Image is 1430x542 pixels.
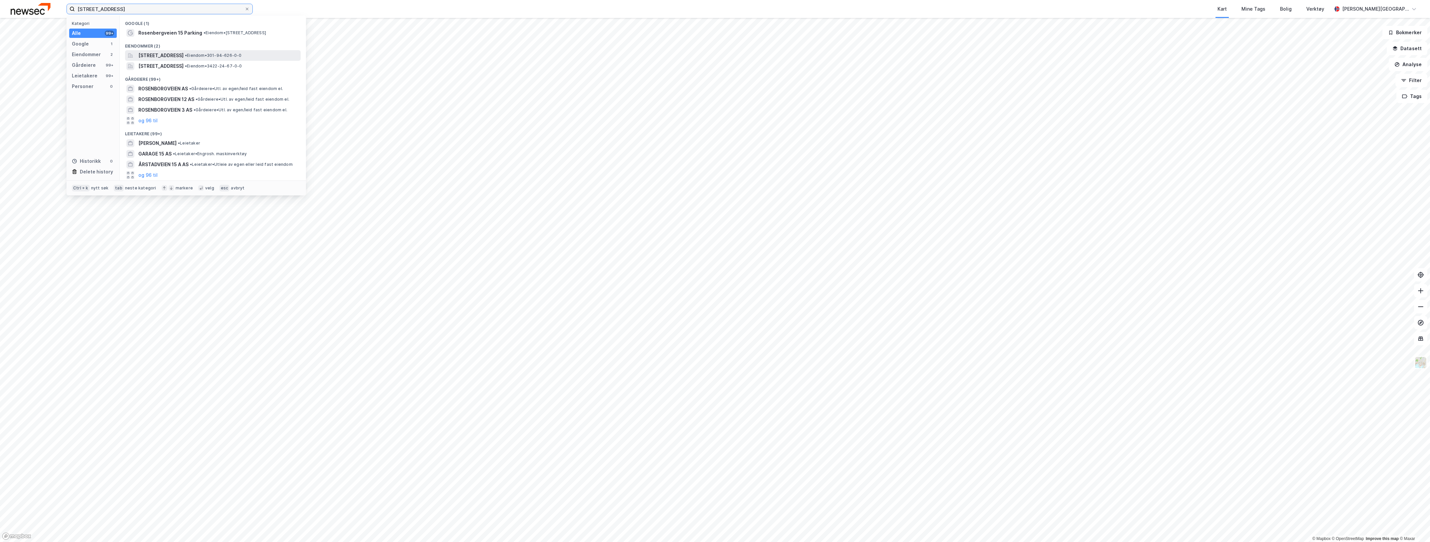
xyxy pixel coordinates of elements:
button: og 96 til [138,117,158,125]
span: [STREET_ADDRESS] [138,52,184,59]
span: • [189,86,191,91]
div: Verktøy [1306,5,1324,13]
div: neste kategori [125,185,156,191]
div: Mine Tags [1241,5,1265,13]
img: newsec-logo.f6e21ccffca1b3a03d2d.png [11,3,51,15]
span: Leietaker [178,141,200,146]
a: Improve this map [1366,536,1399,541]
span: Gårdeiere • Utl. av egen/leid fast eiendom el. [194,107,287,113]
div: avbryt [231,185,244,191]
div: 99+ [105,62,114,68]
div: tab [114,185,124,191]
span: ÅRSTADVEIEN 15 A AS [138,161,189,168]
div: Kontrollprogram for chat [1397,510,1430,542]
span: • [196,97,198,102]
div: Google [72,40,89,48]
span: Gårdeiere • Utl. av egen/leid fast eiendom el. [189,86,283,91]
span: Rosenbergveien 15 Parking [138,29,202,37]
span: • [194,107,196,112]
img: Z [1414,356,1427,369]
button: Analyse [1389,58,1427,71]
span: Eiendom • [STREET_ADDRESS] [204,30,266,36]
span: [STREET_ADDRESS] [138,62,184,70]
div: Bolig [1280,5,1292,13]
div: esc [219,185,230,191]
span: • [190,162,192,167]
a: OpenStreetMap [1332,536,1364,541]
span: • [185,53,187,58]
span: [PERSON_NAME] [138,139,177,147]
button: Filter [1395,74,1427,87]
div: 0 [109,84,114,89]
div: markere [176,185,193,191]
div: Historikk [72,157,101,165]
button: Bokmerker [1382,26,1427,39]
span: • [204,30,206,35]
span: • [173,151,175,156]
span: ROSENBORGVEIEN 12 AS [138,95,194,103]
iframe: Chat Widget [1397,510,1430,542]
span: Leietaker • Utleie av egen eller leid fast eiendom [190,162,293,167]
div: Leietakere (99+) [120,126,306,138]
div: 0 [109,159,114,164]
span: Eiendom • 3422-24-67-0-0 [185,63,242,69]
div: Alle [72,29,81,37]
span: Eiendom • 301-94-626-0-0 [185,53,242,58]
input: Søk på adresse, matrikkel, gårdeiere, leietakere eller personer [75,4,244,14]
div: Ctrl + k [72,185,90,191]
div: 99+ [105,73,114,78]
span: • [185,63,187,68]
div: 1 [109,41,114,47]
button: Datasett [1387,42,1427,55]
span: Leietaker • Engrosh. maskinverktøy [173,151,247,157]
div: Eiendommer (2) [120,38,306,50]
div: Gårdeiere [72,61,96,69]
div: Kart [1217,5,1227,13]
span: Gårdeiere • Utl. av egen/leid fast eiendom el. [196,97,289,102]
div: 99+ [105,31,114,36]
a: Mapbox [1312,536,1331,541]
div: nytt søk [91,185,109,191]
div: Google (1) [120,16,306,28]
div: Eiendommer [72,51,101,58]
span: ROSENBORGVEIEN AS [138,85,188,93]
div: Leietakere [72,72,97,80]
button: og 96 til [138,171,158,179]
button: Tags [1396,90,1427,103]
div: Delete history [80,168,113,176]
div: Gårdeiere (99+) [120,71,306,83]
div: Kategori [72,21,117,26]
a: Mapbox homepage [2,532,31,540]
div: [PERSON_NAME][GEOGRAPHIC_DATA] [1342,5,1409,13]
div: 2 [109,52,114,57]
span: ROSENBORGVEIEN 3 AS [138,106,192,114]
div: velg [205,185,214,191]
div: Personer [72,82,93,90]
span: • [178,141,180,146]
span: GARAGE 15 AS [138,150,172,158]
